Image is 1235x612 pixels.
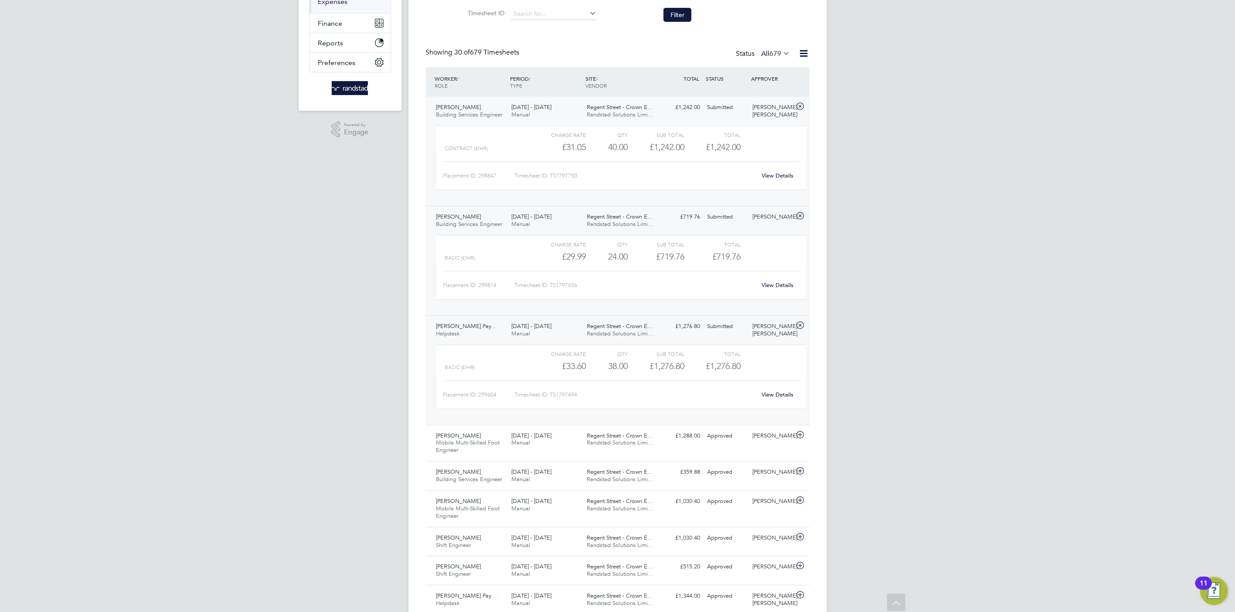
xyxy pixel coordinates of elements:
input: Search for... [510,8,596,20]
div: Charge rate [529,349,585,359]
span: Regent Street - Crown E… [587,468,653,475]
span: Manual [511,475,530,483]
div: Placement ID: 298847 [443,169,514,183]
span: Reports [318,39,344,47]
span: Powered by [344,121,368,129]
span: 679 [770,49,782,58]
span: Randstad Solutions Limi… [587,330,653,337]
div: £1,242.00 [659,100,704,115]
div: Approved [704,589,749,603]
a: Powered byEngage [331,121,368,138]
span: [DATE] - [DATE] [511,497,551,505]
span: Helpdesk [436,330,460,337]
span: Manual [511,220,530,228]
span: Shift Engineer [436,570,471,578]
div: £359.88 [659,465,704,479]
span: VENDOR [585,82,607,89]
button: Open Resource Center, 11 new notifications [1200,577,1228,605]
div: Total [684,130,741,140]
div: [PERSON_NAME] [PERSON_NAME] [749,319,794,341]
div: 11 [1200,583,1208,595]
div: £1,288.00 [659,429,704,443]
div: Submitted [704,210,749,224]
span: Building Services Engineer [436,475,503,483]
span: [PERSON_NAME] [436,563,481,570]
div: £1,242.00 [628,140,684,154]
div: STATUS [704,71,749,86]
div: £515.20 [659,560,704,574]
div: Charge rate [529,239,585,250]
div: £719.76 [659,210,704,224]
span: Randstad Solutions Limi… [587,220,653,228]
span: Shift Engineer [436,541,471,549]
div: APPROVER [749,71,794,86]
div: Approved [704,494,749,509]
div: Sub Total [628,349,684,359]
div: Timesheet ID: TS1797750 [514,169,756,183]
div: £1,030.40 [659,531,704,545]
div: [PERSON_NAME] [749,210,794,224]
label: Timesheet ID [465,9,504,17]
div: £1,276.80 [628,359,684,373]
span: [PERSON_NAME] [436,432,481,439]
div: Approved [704,560,749,574]
span: Regent Street - Crown E… [587,213,653,220]
span: Preferences [318,58,356,67]
div: £1,276.80 [659,319,704,334]
a: Go to home page [309,81,391,95]
span: Contract (£/HR) [445,145,488,151]
span: Manual [511,505,530,512]
span: [DATE] - [DATE] [511,432,551,439]
div: Approved [704,429,749,443]
div: [PERSON_NAME] [PERSON_NAME] [749,589,794,611]
span: [PERSON_NAME] [436,468,481,475]
span: Regent Street - Crown E… [587,322,653,330]
div: Approved [704,531,749,545]
span: Regent Street - Crown E… [587,497,653,505]
div: [PERSON_NAME] [749,429,794,443]
span: [DATE] - [DATE] [511,322,551,330]
span: [DATE] - [DATE] [511,592,551,599]
div: Placement ID: 299814 [443,278,514,292]
div: £29.99 [529,250,585,264]
span: / [529,75,531,82]
button: Reports [310,33,391,52]
span: £1,276.80 [706,361,741,371]
div: £33.60 [529,359,585,373]
span: Randstad Solutions Limi… [587,541,653,549]
div: £31.05 [529,140,585,154]
div: Timesheet ID: TS1797494 [514,388,756,402]
span: Randstad Solutions Limi… [587,439,653,446]
a: View Details [762,281,793,289]
span: Engage [344,129,368,136]
span: Manual [511,439,530,446]
span: Regent Street - Crown E… [587,592,653,599]
span: Randstad Solutions Limi… [587,599,653,607]
div: Submitted [704,100,749,115]
div: QTY [586,349,628,359]
div: Placement ID: 299604 [443,388,514,402]
div: £1,030.40 [659,494,704,509]
span: Basic (£/HR) [445,255,475,261]
div: WORKER [433,71,508,93]
img: randstad-logo-retina.png [332,81,368,95]
a: View Details [762,391,793,398]
div: Approved [704,465,749,479]
span: [DATE] - [DATE] [511,213,551,220]
span: [PERSON_NAME] [436,103,481,111]
button: Finance [310,14,391,33]
a: View Details [762,172,793,179]
div: [PERSON_NAME] [749,494,794,509]
span: Mobile Multi-Skilled Foot Engineer [436,505,500,520]
span: Regent Street - Crown E… [587,534,653,541]
div: QTY [586,130,628,140]
span: £719.76 [712,251,741,262]
span: Manual [511,330,530,337]
div: Total [684,349,741,359]
span: Regent Street - Crown E… [587,103,653,111]
span: Building Services Engineer [436,220,503,228]
div: Sub Total [628,239,684,250]
div: [PERSON_NAME] [PERSON_NAME] [749,100,794,122]
div: £719.76 [628,250,684,264]
span: Randstad Solutions Limi… [587,505,653,512]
